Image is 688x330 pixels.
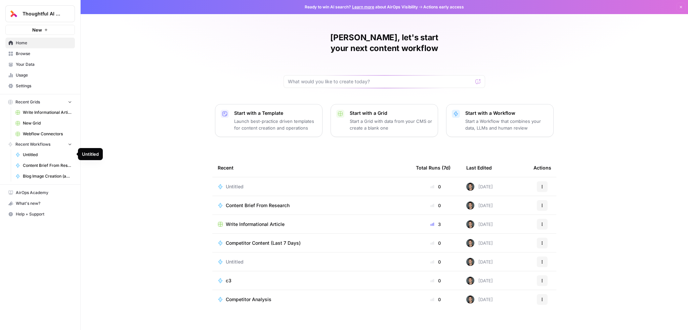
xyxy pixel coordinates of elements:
[466,277,493,285] div: [DATE]
[16,40,72,46] span: Home
[466,201,493,209] div: [DATE]
[423,4,464,10] span: Actions early access
[350,110,432,116] p: Start with a Grid
[226,183,244,190] span: Untitled
[465,118,548,131] p: Start a Workflow that combines your data, LLMs and human review
[226,277,231,284] span: c3
[218,221,405,228] a: Write Informational Article
[416,158,450,177] div: Total Runs (7d)
[466,295,493,303] div: [DATE]
[466,277,474,285] img: klt2gisth7jypmzdkryddvk9ywnb
[466,220,474,228] img: klt2gisth7jypmzdkryddvk9ywnb
[416,202,456,209] div: 0
[5,48,75,59] a: Browse
[23,131,72,137] span: Webflow Connectors
[226,240,301,246] span: Competitor Content (Last 7 Days)
[23,162,72,169] span: Content Brief From Research
[416,221,456,228] div: 3
[23,109,72,115] span: Write Informational Article
[416,277,456,284] div: 0
[466,258,493,266] div: [DATE]
[32,27,42,33] span: New
[218,296,405,303] a: Competitor Analysis
[226,258,244,265] span: Untitled
[12,149,75,160] a: Untitled
[446,104,554,137] button: Start with a WorkflowStart a Workflow that combines your data, LLMs and human review
[305,4,418,10] span: Ready to win AI search? about AirOps Visibility
[5,38,75,48] a: Home
[16,211,72,217] span: Help + Support
[466,295,474,303] img: klt2gisth7jypmzdkryddvk9ywnb
[12,171,75,182] a: Blog Image Creation (ad hoc)
[350,118,432,131] p: Start a Grid with data from your CMS or create a blank one
[533,158,551,177] div: Actions
[12,129,75,139] a: Webflow Connectors
[5,97,75,107] button: Recent Grids
[23,173,72,179] span: Blog Image Creation (ad hoc)
[12,107,75,118] a: Write Informational Article
[5,81,75,91] a: Settings
[15,99,40,105] span: Recent Grids
[8,8,20,20] img: Thoughtful AI Content Engine Logo
[5,5,75,22] button: Workspace: Thoughtful AI Content Engine
[218,240,405,246] a: Competitor Content (Last 7 Days)
[466,183,493,191] div: [DATE]
[82,151,99,157] div: Untitled
[6,198,75,208] div: What's new?
[218,277,405,284] a: c3
[215,104,322,137] button: Start with a TemplateLaunch best-practice driven templates for content creation and operations
[234,110,317,116] p: Start with a Template
[16,72,72,78] span: Usage
[416,240,456,246] div: 0
[12,118,75,129] a: New Grid
[465,110,548,116] p: Start with a Workflow
[466,239,493,247] div: [DATE]
[16,51,72,57] span: Browse
[12,160,75,171] a: Content Brief From Research
[416,296,456,303] div: 0
[5,187,75,198] a: AirOps Academy
[5,70,75,81] a: Usage
[352,4,374,9] a: Learn more
[284,32,485,54] h1: [PERSON_NAME], let's start your next content workflow
[23,120,72,126] span: New Grid
[416,183,456,190] div: 0
[234,118,317,131] p: Launch best-practice driven templates for content creation and operations
[5,59,75,70] a: Your Data
[466,220,493,228] div: [DATE]
[5,198,75,209] button: What's new?
[218,202,405,209] a: Content Brief From Research
[15,141,50,147] span: Recent Workflows
[226,296,271,303] span: Competitor Analysis
[416,258,456,265] div: 0
[466,158,492,177] div: Last Edited
[5,139,75,149] button: Recent Workflows
[226,202,290,209] span: Content Brief From Research
[218,258,405,265] a: Untitled
[466,258,474,266] img: klt2gisth7jypmzdkryddvk9ywnb
[218,183,405,190] a: Untitled
[466,239,474,247] img: klt2gisth7jypmzdkryddvk9ywnb
[466,201,474,209] img: klt2gisth7jypmzdkryddvk9ywnb
[16,190,72,196] span: AirOps Academy
[218,158,405,177] div: Recent
[288,78,473,85] input: What would you like to create today?
[5,209,75,220] button: Help + Support
[23,10,63,17] span: Thoughtful AI Content Engine
[16,61,72,67] span: Your Data
[226,221,285,228] span: Write Informational Article
[16,83,72,89] span: Settings
[23,152,72,158] span: Untitled
[466,183,474,191] img: klt2gisth7jypmzdkryddvk9ywnb
[5,25,75,35] button: New
[331,104,438,137] button: Start with a GridStart a Grid with data from your CMS or create a blank one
